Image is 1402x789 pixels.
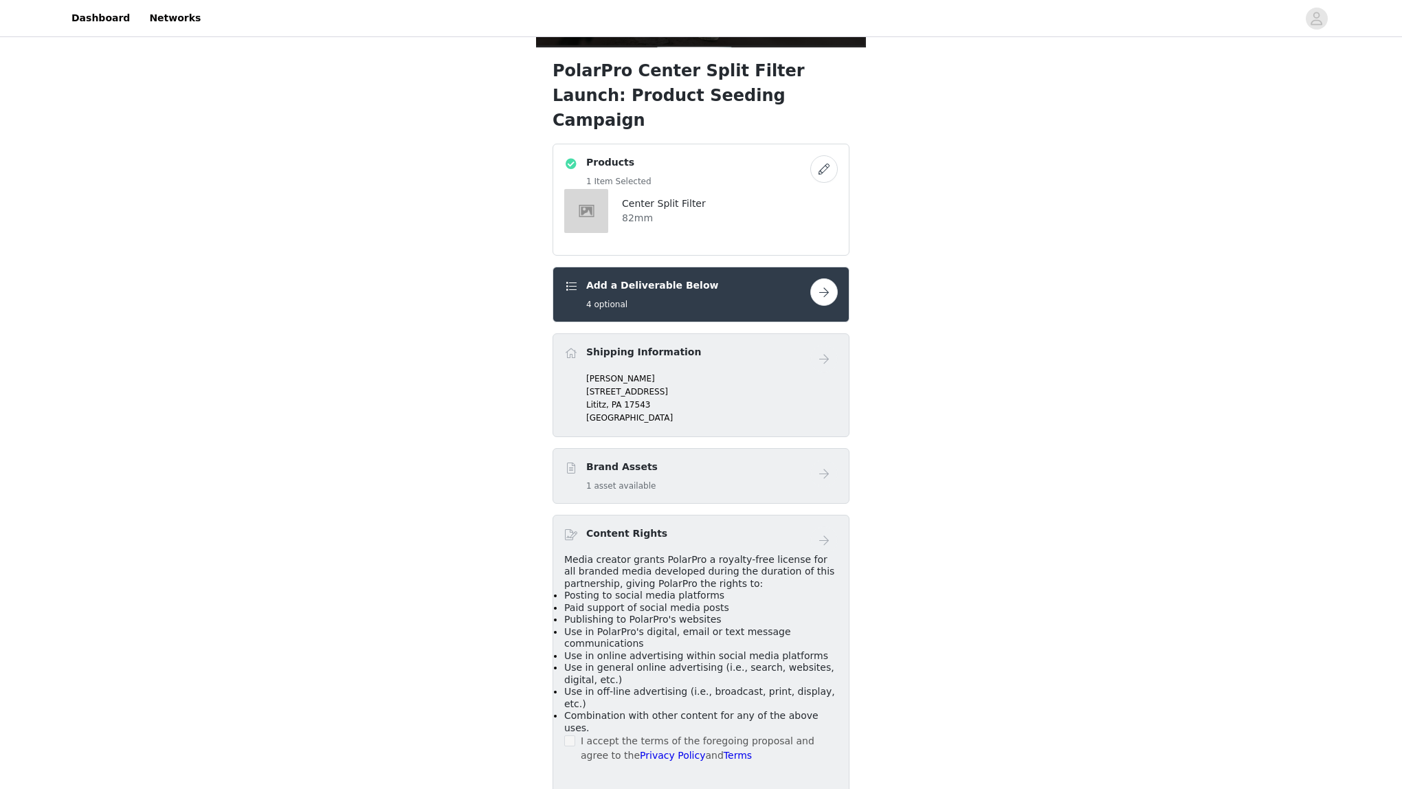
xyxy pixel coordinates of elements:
h4: Products [586,155,652,170]
a: Networks [141,3,209,34]
div: Brand Assets [553,448,849,504]
h5: 1 asset available [586,480,658,492]
span: PA [612,400,622,410]
span: Lititz, [586,400,609,410]
h4: Shipping Information [586,345,701,359]
p: [STREET_ADDRESS] [586,386,838,398]
h4: Content Rights [586,526,667,541]
h5: 4 optional [586,298,718,311]
img: Center Split Filter [564,189,608,233]
span: Publishing to PolarPro's websites [564,614,722,625]
p: 82mm [622,211,706,225]
span: Use in off-line advertising (i.e., broadcast, print, display, etc.) [564,686,835,709]
div: Add a Deliverable Below [553,267,849,322]
h4: Center Split Filter [622,197,706,211]
span: Media creator grants PolarPro a royalty-free license for all branded media developed during the d... [564,554,834,589]
span: Combination with other content for any of the above uses. [564,710,819,733]
p: [GEOGRAPHIC_DATA] [586,412,838,424]
span: Use in online advertising within social media platforms [564,650,828,661]
span: Use in PolarPro's digital, email or text message communications [564,626,791,649]
div: Products [553,144,849,256]
h1: PolarPro Center Split Filter Launch: Product Seeding Campaign [553,58,849,133]
a: Terms [724,750,752,761]
span: Paid support of social media posts [564,602,729,613]
span: 17543 [624,400,650,410]
h4: Add a Deliverable Below [586,278,718,293]
div: Shipping Information [553,333,849,437]
p: [PERSON_NAME] [586,373,838,385]
a: Privacy Policy [640,750,705,761]
span: Use in general online advertising (i.e., search, websites, digital, etc.) [564,662,834,685]
div: avatar [1310,8,1323,30]
a: Dashboard [63,3,138,34]
p: I accept the terms of the foregoing proposal and agree to the and [581,734,838,763]
h5: 1 Item Selected [586,175,652,188]
h4: Brand Assets [586,460,658,474]
span: Posting to social media platforms [564,590,724,601]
